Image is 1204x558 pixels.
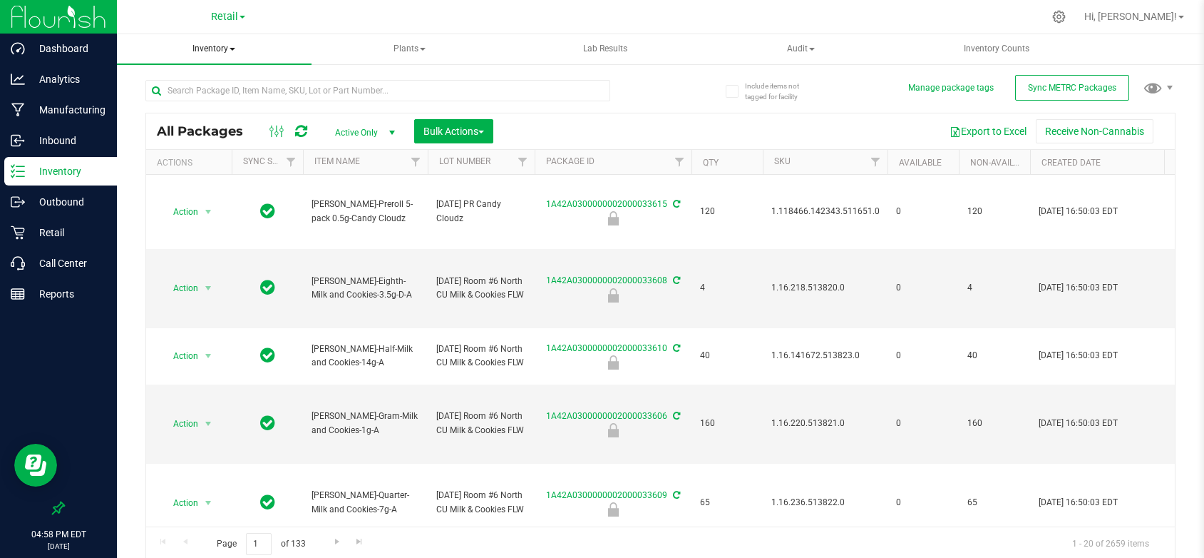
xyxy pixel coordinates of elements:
[1028,83,1116,93] span: Sync METRC Packages
[546,411,667,421] a: 1A42A0300000002000033606
[260,345,275,365] span: In Sync
[700,417,754,430] span: 160
[700,496,754,509] span: 65
[671,490,680,500] span: Sync from Compliance System
[25,193,110,210] p: Outbound
[260,201,275,221] span: In Sync
[1050,10,1068,24] div: Manage settings
[1039,281,1118,295] span: [DATE] 16:50:03 EDT
[967,349,1022,362] span: 40
[312,343,419,370] span: [PERSON_NAME]-Half-Milk and Cookies-14g-A
[899,158,942,168] a: Available
[511,150,535,174] a: Filter
[260,413,275,433] span: In Sync
[1015,75,1129,101] button: Sync METRC Packages
[160,202,199,222] span: Action
[25,285,110,303] p: Reports
[117,34,312,64] span: Inventory
[11,72,25,86] inline-svg: Analytics
[896,496,950,509] span: 0
[11,287,25,301] inline-svg: Reports
[243,156,298,166] a: Sync Status
[260,492,275,512] span: In Sync
[246,533,272,555] input: 1
[160,278,199,298] span: Action
[532,288,694,303] div: Newly Received
[200,493,217,513] span: select
[967,417,1022,430] span: 160
[145,80,610,101] input: Search Package ID, Item Name, SKU, Lot or Part Number...
[157,123,257,139] span: All Packages
[745,81,816,102] span: Include items not tagged for facility
[705,35,898,64] span: Audit
[771,349,879,362] span: 1.16.141672.513823.0
[532,502,694,517] div: Newly Received
[25,255,110,272] p: Call Center
[205,533,317,555] span: Page of 133
[25,40,110,57] p: Dashboard
[704,34,899,64] a: Audit
[312,489,419,516] span: [PERSON_NAME]-Quarter-Milk and Cookies-7g-A
[404,150,428,174] a: Filter
[1039,205,1118,218] span: [DATE] 16:50:03 EDT
[25,163,110,180] p: Inventory
[1084,11,1177,22] span: Hi, [PERSON_NAME]!
[671,343,680,353] span: Sync from Compliance System
[200,414,217,434] span: select
[564,43,647,55] span: Lab Results
[940,119,1036,143] button: Export to Excel
[908,82,994,94] button: Manage package tags
[864,150,887,174] a: Filter
[11,164,25,178] inline-svg: Inventory
[436,410,526,437] span: [DATE] Room #6 North CU Milk & Cookies FLW
[671,275,680,285] span: Sync from Compliance System
[314,35,507,64] span: Plants
[260,278,275,298] span: In Sync
[1061,533,1161,554] span: 1 - 20 of 2659 items
[671,199,680,209] span: Sync from Compliance System
[945,43,1049,55] span: Inventory Counts
[970,158,1034,168] a: Non-Available
[508,34,703,64] a: Lab Results
[314,156,360,166] a: Item Name
[157,158,226,168] div: Actions
[312,410,419,437] span: [PERSON_NAME]-Gram-Milk and Cookies-1g-A
[436,198,526,225] span: [DATE] PR Candy Cloudz
[700,205,754,218] span: 120
[211,11,238,23] span: Retail
[700,349,754,362] span: 40
[532,423,694,437] div: Newly Received
[771,496,879,509] span: 1.16.236.513822.0
[1039,349,1118,362] span: [DATE] 16:50:03 EDT
[25,101,110,118] p: Manufacturing
[1039,496,1118,509] span: [DATE] 16:50:03 EDT
[896,349,950,362] span: 0
[532,355,694,370] div: Newly Received
[771,281,879,295] span: 1.16.218.513820.0
[771,205,880,218] span: 1.118466.142343.511651.0
[436,275,526,302] span: [DATE] Room #6 North CU Milk & Cookies FLW
[671,411,680,421] span: Sync from Compliance System
[414,119,493,143] button: Bulk Actions
[896,205,950,218] span: 0
[668,150,691,174] a: Filter
[546,199,667,209] a: 1A42A0300000002000033615
[312,275,419,302] span: [PERSON_NAME]-Eighth-Milk and Cookies-3.5g-D-A
[1039,417,1118,430] span: [DATE] 16:50:03 EDT
[11,41,25,56] inline-svg: Dashboard
[703,158,719,168] a: Qty
[11,103,25,117] inline-svg: Manufacturing
[312,198,419,225] span: [PERSON_NAME]-Preroll 5-pack 0.5g-Candy Cloudz
[11,225,25,240] inline-svg: Retail
[1036,119,1153,143] button: Receive Non-Cannabis
[439,156,490,166] a: Lot Number
[6,528,110,541] p: 04:58 PM EDT
[896,281,950,295] span: 0
[200,346,217,366] span: select
[532,211,694,225] div: Newly Received
[51,501,66,515] label: Pin the sidebar to full width on large screens
[1041,158,1101,168] a: Created Date
[279,150,303,174] a: Filter
[967,205,1022,218] span: 120
[11,133,25,148] inline-svg: Inbound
